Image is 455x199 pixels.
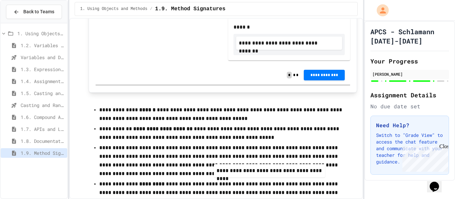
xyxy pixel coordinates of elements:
[370,102,449,110] div: No due date set
[155,5,226,13] span: 1.9. Method Signatures
[376,132,443,165] p: Switch to "Grade View" to access the chat feature and communicate with your teacher for help and ...
[21,114,65,121] span: 1.6. Compound Assignment Operators
[80,6,148,12] span: 1. Using Objects and Methods
[21,42,65,49] span: 1.2. Variables and Data Types
[370,27,449,46] h1: APCS - Schlamann [DATE]-[DATE]
[21,149,65,156] span: 1.9. Method Signatures
[6,5,62,19] button: Back to Teams
[400,144,448,172] iframe: chat widget
[376,121,443,129] h3: Need Help?
[370,90,449,100] h2: Assignment Details
[21,102,65,109] span: Casting and Ranges of variables - Quiz
[21,54,65,61] span: Variables and Data Types - Quiz
[21,126,65,133] span: 1.7. APIs and Libraries
[3,3,46,42] div: Chat with us now!Close
[372,71,447,77] div: [PERSON_NAME]
[21,78,65,85] span: 1.4. Assignment and Input
[427,172,448,192] iframe: chat widget
[370,3,390,18] div: My Account
[21,138,65,145] span: 1.8. Documentation with Comments and Preconditions
[21,90,65,97] span: 1.5. Casting and Ranges of Values
[23,8,54,15] span: Back to Teams
[150,6,152,12] span: /
[17,30,65,37] span: 1. Using Objects and Methods
[370,56,449,66] h2: Your Progress
[21,66,65,73] span: 1.3. Expressions and Output [New]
